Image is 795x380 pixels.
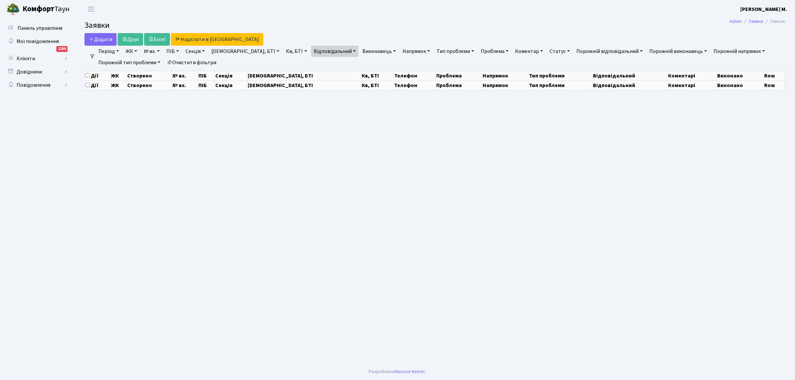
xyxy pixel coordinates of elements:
th: Кв, БТІ [361,80,393,90]
th: Кв, БТІ [361,71,393,80]
a: ЖК [123,46,140,57]
a: Клієнти [3,52,70,65]
a: [DEMOGRAPHIC_DATA], БТІ [209,46,282,57]
th: Дії [85,80,110,90]
th: Створено [127,80,172,90]
a: Статус [547,46,572,57]
div: 1250 [56,46,68,52]
th: Телефон [393,80,436,90]
a: Друк [118,33,143,46]
a: Порожній напрямок [711,46,768,57]
a: Секція [183,46,207,57]
th: Відповідальний [592,71,667,80]
a: Період [96,46,122,57]
a: Повідомлення [3,78,70,92]
a: Порожній тип проблеми [96,57,163,68]
th: ЖК [110,71,126,80]
a: Проблема [478,46,511,57]
th: [DEMOGRAPHIC_DATA], БТІ [247,80,361,90]
a: Відповідальний [311,46,358,57]
th: ПІБ [198,71,215,80]
th: Тип проблеми [528,80,592,90]
a: № вх. [141,46,162,57]
th: Row [764,80,785,90]
a: Додати [84,33,117,46]
a: [PERSON_NAME] М. [740,5,787,13]
a: Admin [729,18,742,25]
th: Виконано [716,71,764,80]
a: Очистити фільтри [164,57,219,68]
a: Надіслати в [GEOGRAPHIC_DATA] [171,33,263,46]
a: Довідники [3,65,70,78]
th: [DEMOGRAPHIC_DATA], БТІ [247,71,361,80]
a: Кв, БТІ [283,46,309,57]
a: Massive Kinetic [395,368,425,375]
th: ПІБ [198,80,215,90]
a: Порожній виконавець [647,46,710,57]
a: Тип проблеми [434,46,477,57]
th: Проблема [436,71,482,80]
th: Виконано [716,80,764,90]
th: ЖК [110,80,126,90]
th: Напрямок [482,71,528,80]
th: Тип проблеми [528,71,592,80]
a: Коментар [512,46,546,57]
th: Коментарі [667,71,716,80]
a: Excel [144,33,170,46]
span: Таун [23,4,70,15]
th: Row [764,71,785,80]
button: Переключити навігацію [83,4,99,15]
span: Додати [89,36,112,43]
th: Створено [127,71,172,80]
th: Дії [85,71,110,80]
a: Порожній відповідальний [574,46,645,57]
span: Мої повідомлення [17,38,59,45]
th: Напрямок [482,80,528,90]
th: Телефон [393,71,436,80]
img: logo.png [7,3,20,16]
nav: breadcrumb [719,15,795,28]
th: № вх. [172,80,197,90]
th: Секція [215,80,247,90]
a: Панель управління [3,22,70,35]
th: Секція [215,71,247,80]
span: Панель управління [18,24,62,32]
a: Виконавець [360,46,398,57]
th: Відповідальний [592,80,667,90]
th: Проблема [436,80,482,90]
li: Список [763,18,785,25]
a: ПІБ [164,46,182,57]
a: Заявки [749,18,763,25]
a: Мої повідомлення1250 [3,35,70,48]
b: [PERSON_NAME] М. [740,6,787,13]
a: Напрямок [400,46,433,57]
th: Коментарі [667,80,716,90]
div: Розроблено . [369,368,426,375]
span: Заявки [84,20,110,31]
b: Комфорт [23,4,54,14]
th: № вх. [172,71,197,80]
